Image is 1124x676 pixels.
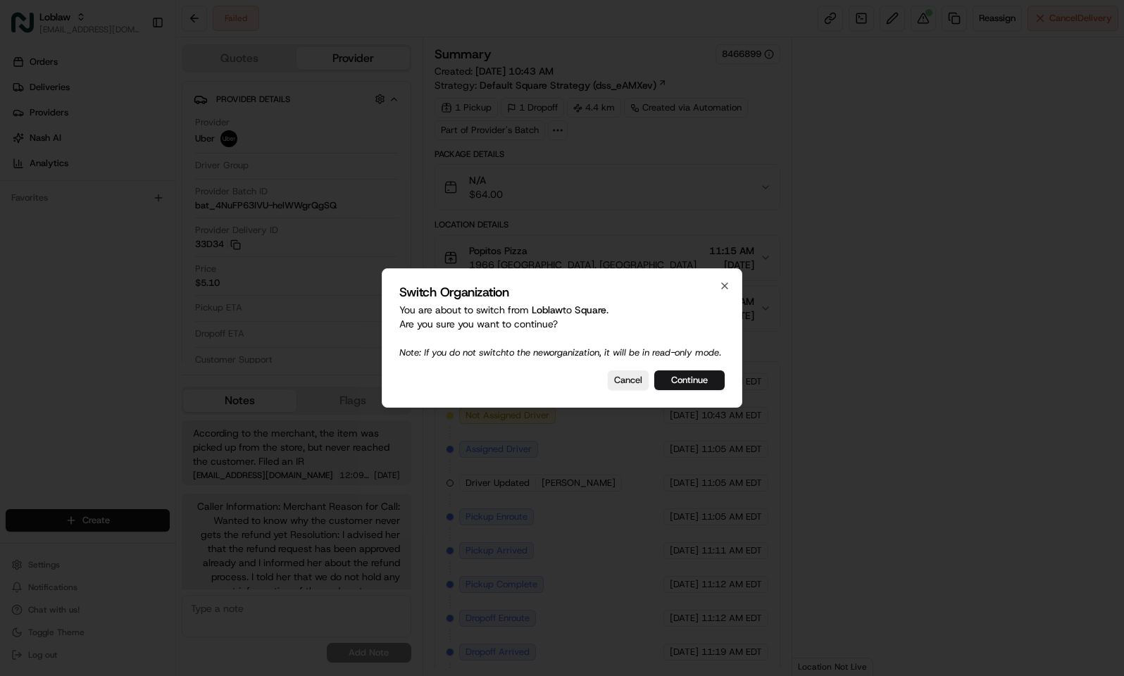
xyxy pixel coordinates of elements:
button: Continue [654,370,725,390]
h2: Switch Organization [399,286,725,299]
button: Cancel [608,370,649,390]
span: Note: If you do not switch to the new organization, it will be in read-only mode. [399,346,721,358]
span: Square [575,303,606,316]
span: Loblaw [532,303,563,316]
p: You are about to switch from to . Are you sure you want to continue? [399,303,725,359]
